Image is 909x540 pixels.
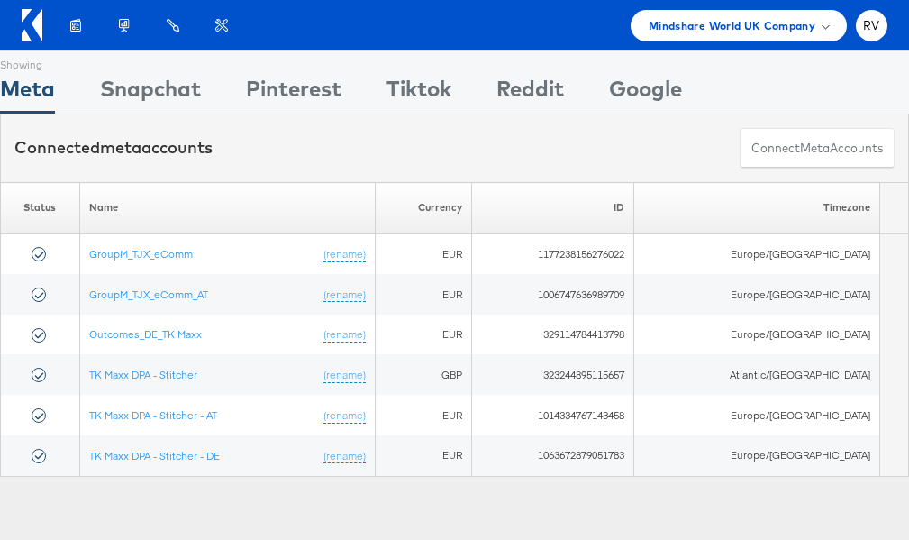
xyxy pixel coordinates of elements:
[323,246,366,261] a: (rename)
[472,274,634,315] td: 1006747636989709
[472,315,634,355] td: 329114784413798
[14,136,213,160] div: Connected accounts
[634,435,879,476] td: Europe/[GEOGRAPHIC_DATA]
[609,73,682,114] div: Google
[323,287,366,302] a: (rename)
[634,182,879,233] th: Timezone
[472,354,634,395] td: 323244895115657
[649,16,815,35] span: Mindshare World UK Company
[386,73,451,114] div: Tiktok
[375,274,472,315] td: EUR
[323,367,366,382] a: (rename)
[323,448,366,463] a: (rename)
[375,435,472,476] td: EUR
[472,395,634,435] td: 1014334767143458
[634,354,879,395] td: Atlantic/[GEOGRAPHIC_DATA]
[89,287,208,300] a: GroupM_TJX_eComm_AT
[1,182,80,233] th: Status
[79,182,375,233] th: Name
[89,407,217,421] a: TK Maxx DPA - Stitcher - AT
[100,137,141,158] span: meta
[246,73,341,114] div: Pinterest
[89,448,220,462] a: TK Maxx DPA - Stitcher - DE
[375,233,472,274] td: EUR
[375,354,472,395] td: GBP
[100,73,201,114] div: Snapchat
[89,367,197,380] a: TK Maxx DPA - Stitcher
[323,407,366,423] a: (rename)
[800,140,830,157] span: meta
[472,182,634,233] th: ID
[89,327,202,341] a: Outcomes_DE_TK Maxx
[634,395,879,435] td: Europe/[GEOGRAPHIC_DATA]
[496,73,564,114] div: Reddit
[375,395,472,435] td: EUR
[740,128,895,169] button: ConnectmetaAccounts
[89,246,193,260] a: GroupM_TJX_eComm
[634,315,879,355] td: Europe/[GEOGRAPHIC_DATA]
[375,182,472,233] th: Currency
[634,274,879,315] td: Europe/[GEOGRAPHIC_DATA]
[634,233,879,274] td: Europe/[GEOGRAPHIC_DATA]
[472,435,634,476] td: 1063672879051783
[472,233,634,274] td: 1177238156276022
[323,327,366,343] a: (rename)
[375,315,472,355] td: EUR
[863,20,880,32] span: RV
